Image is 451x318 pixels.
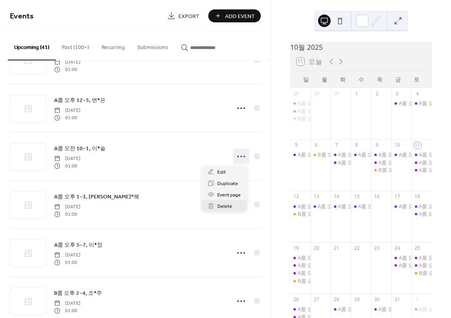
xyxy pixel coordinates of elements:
[298,107,343,114] div: A룸 오후 5~7, 이*진
[54,289,102,298] span: B룸 오후 2~4, 조*주
[293,142,300,149] div: 5
[411,203,432,210] div: A룸 오전 10~12, 김*진
[290,277,311,284] div: B룸 오후 2~4, 조*주
[293,296,300,303] div: 26
[333,142,340,149] div: 7
[298,262,378,269] div: A룸 오후 1~3, [PERSON_NAME]*혜
[311,151,331,158] div: B룸 오후 2~4, 강*우
[407,71,426,87] div: 토
[333,296,340,303] div: 28
[290,107,311,114] div: A룸 오후 5~7, 이*진
[351,203,371,210] div: A룸 오전 11~2, 정*정
[338,151,387,158] div: A룸 오후 12~2, 주*랑
[374,296,380,303] div: 30
[333,71,352,87] div: 화
[225,12,255,20] span: Add Event
[298,100,343,107] div: A룸 오후 2~4, 이*혜
[313,193,320,200] div: 13
[311,203,331,210] div: A룸 오후 2~9, 최*주
[54,96,105,105] span: A룸 오후 12~5, 변*은
[313,296,320,303] div: 27
[411,210,432,217] div: A룸 오후 12~5, 변*은
[10,9,34,24] span: Events
[54,144,105,153] a: A룸 오전 10~1, 이*솔
[338,305,418,313] div: A룸 오후 2~4, [PERSON_NAME]*슬
[378,305,427,313] div: A룸 오전 11~1, 허*진
[378,166,427,173] div: B룸 오전 11~2, 박*지
[54,193,139,201] span: A룸 오후 1~3, [PERSON_NAME]*혜
[54,66,80,73] span: 01:00
[298,269,343,276] div: A룸 오후 5~7, 이*정
[290,203,311,210] div: A룸 오후 1~3, 박*연
[296,71,315,87] div: 일
[54,252,80,259] span: [DATE]
[394,142,400,149] div: 10
[290,100,311,107] div: A룸 오후 2~4, 이*혜
[290,262,311,269] div: A룸 오후 1~3, 김*혜
[399,151,436,158] div: A룸 오후 2~4, J*
[371,159,391,166] div: A룸 오후 5~8, 강*연
[338,203,384,210] div: A룸 오후 5~7, 신*경
[411,262,432,269] div: A룸 오후 12~5, 최*나
[290,305,311,313] div: A룸 오전 11~2, 진*현
[411,269,432,276] div: B룸 오후 12~5, 최*나
[333,90,340,97] div: 30
[374,245,380,251] div: 23
[391,203,412,210] div: A룸 오후 2~5, 박*혁
[411,254,432,261] div: A룸 오전 10~12, 김*미
[54,114,80,121] span: 01:00
[54,240,102,249] a: A룸 오후 5~7, 이*정
[217,191,241,199] span: Event page
[353,245,360,251] div: 22
[414,90,421,97] div: 4
[54,155,80,162] span: [DATE]
[414,193,421,200] div: 18
[298,305,346,313] div: A룸 오전 11~2, 진*현
[333,193,340,200] div: 14
[353,142,360,149] div: 8
[414,142,421,149] div: 11
[358,151,438,158] div: A룸 오후 2~5, [PERSON_NAME]*원
[371,166,391,173] div: B룸 오전 11~2, 박*지
[391,151,412,158] div: A룸 오후 2~4, J*
[293,90,300,97] div: 28
[313,245,320,251] div: 20
[95,32,131,60] button: Recurring
[217,168,226,176] span: Edit
[54,204,80,211] span: [DATE]
[298,203,375,210] div: A룸 오후 1~3, [PERSON_NAME]연
[54,289,102,298] a: B룸 오후 2~4, 조*주
[54,300,80,307] span: [DATE]
[54,145,105,153] span: A룸 오전 10~1, 이*솔
[54,211,80,218] span: 01:00
[394,296,400,303] div: 31
[411,159,432,166] div: A룸 오후 2~5, 유*연
[54,96,105,105] a: A룸 오후 12~5, 변*은
[378,159,424,166] div: A룸 오후 5~8, 강*연
[290,151,311,158] div: A룸 오후 3~5, 윤*연
[394,90,400,97] div: 3
[371,305,391,313] div: A룸 오전 11~1, 허*진
[374,193,380,200] div: 16
[290,210,311,217] div: B룸 오후 2~4, 김*욱
[290,42,432,52] div: 10월 2025
[293,193,300,200] div: 12
[290,254,311,261] div: A룸 오전 10~1, 이*솔
[8,32,56,60] button: Upcoming (41)
[162,9,205,22] a: Export
[315,71,333,87] div: 월
[54,259,80,266] span: 01:00
[391,262,412,269] div: A룸 오후 1~4, 박*현
[374,90,380,97] div: 2
[414,296,421,303] div: 1
[353,296,360,303] div: 29
[338,159,418,166] div: A룸 오후 2~4, [PERSON_NAME]*아
[208,9,261,22] a: Add Event
[298,210,370,217] div: B룸 오후 2~4, [PERSON_NAME]
[371,151,391,158] div: A룸 오전 10~12, 김*정
[54,59,80,66] span: [DATE]
[353,90,360,97] div: 1
[331,305,351,313] div: A룸 오후 2~4, 박*슬
[178,12,199,20] span: Export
